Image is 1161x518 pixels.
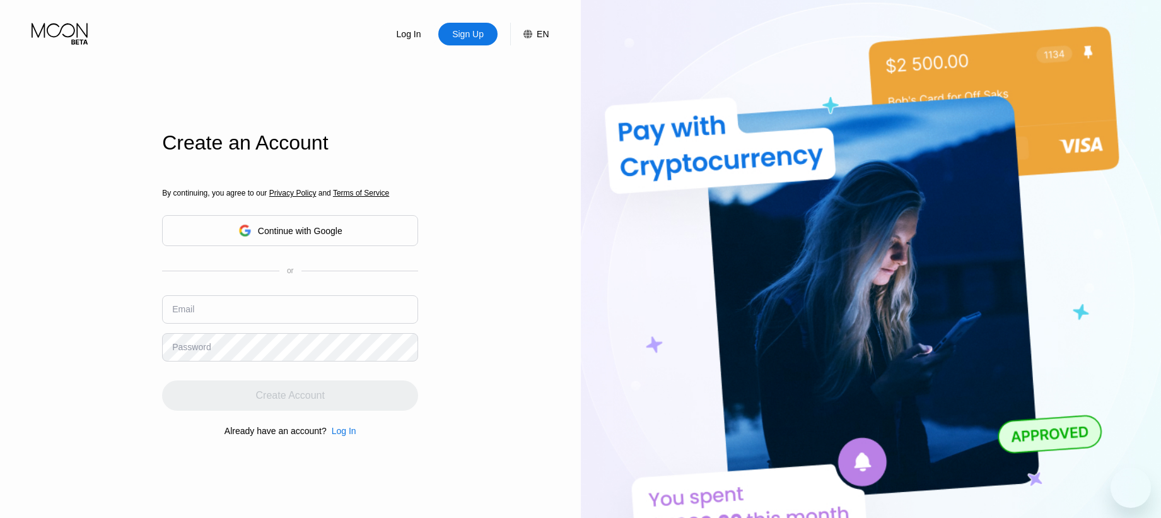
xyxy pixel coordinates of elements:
div: By continuing, you agree to our [162,189,418,197]
div: Log In [327,426,356,436]
div: Create an Account [162,131,418,155]
div: or [287,266,294,275]
div: Already have an account? [225,426,327,436]
div: Sign Up [438,23,498,45]
div: Continue with Google [162,215,418,246]
div: Sign Up [451,28,485,40]
div: Continue with Google [258,226,342,236]
span: Privacy Policy [269,189,317,197]
span: and [316,189,333,197]
div: Log In [395,28,423,40]
div: EN [510,23,549,45]
div: Log In [332,426,356,436]
div: EN [537,29,549,39]
div: Log In [379,23,438,45]
div: Password [172,342,211,352]
div: Email [172,304,194,314]
span: Terms of Service [333,189,389,197]
iframe: Button to launch messaging window [1111,468,1151,508]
